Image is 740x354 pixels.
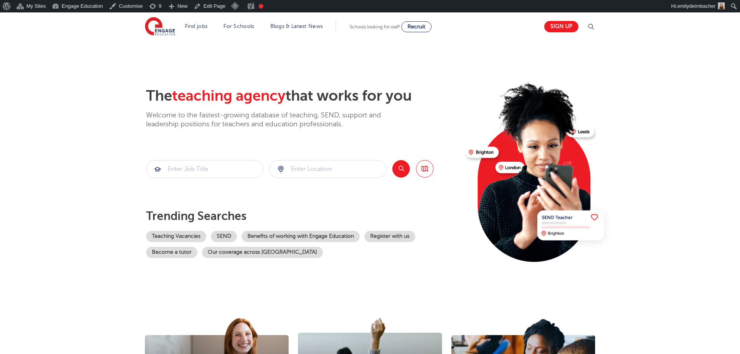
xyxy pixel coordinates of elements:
[146,111,402,129] p: Welcome to the fastest-growing database of teaching, SEND, support and leadership positions for t...
[544,21,578,32] a: Sign up
[677,3,716,9] span: emilydeimbacher
[185,23,208,29] a: Find jobs
[392,160,410,178] button: Search
[145,17,175,37] img: Engage Education
[269,160,387,178] div: Submit
[270,160,386,178] input: Submit
[350,24,400,30] span: Schools looking for staff
[202,247,323,258] a: Our coverage across [GEOGRAPHIC_DATA]
[223,23,254,29] a: For Schools
[146,247,197,258] a: Become a tutor
[146,231,206,242] a: Teaching Vacancies
[259,4,263,9] div: Needs improvement
[401,21,432,32] a: Recruit
[146,160,263,178] input: Submit
[211,231,237,242] a: SEND
[407,24,425,30] span: Recruit
[172,87,286,104] span: teaching agency
[364,231,415,242] a: Register with us
[146,87,460,105] h2: The that works for you
[146,160,263,178] div: Submit
[242,231,360,242] a: Benefits of working with Engage Education
[270,23,323,29] a: Blogs & Latest News
[146,209,460,223] p: Trending searches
